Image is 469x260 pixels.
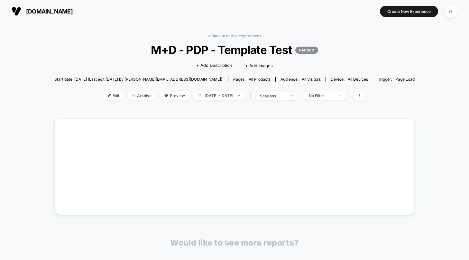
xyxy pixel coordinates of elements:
[103,91,124,100] span: Edit
[208,33,261,38] a: < Back to all live experiences
[302,77,321,82] span: All Visitors
[248,91,255,101] span: |
[196,62,232,69] span: + Add Description
[160,91,190,100] span: Preview
[108,94,111,97] img: edit
[132,94,135,97] img: end
[260,94,286,98] div: sessions
[10,6,75,16] button: [DOMAIN_NAME]
[309,93,335,98] div: No Filter
[193,91,245,100] span: [DATE] - [DATE]
[378,77,415,82] div: Trigger:
[245,63,273,68] span: + Add Images
[395,77,415,82] span: Page Load
[198,94,201,97] img: calendar
[170,238,299,247] p: Would like to see more reports?
[445,5,457,18] div: H.
[295,47,318,54] p: PAUSED
[443,5,459,18] button: H.
[380,6,438,17] button: Create New Experience
[72,43,397,57] span: M+D - PDP - Template Test
[348,77,368,82] span: all devices
[127,91,156,100] span: Archive
[339,95,342,96] img: end
[26,8,73,15] span: [DOMAIN_NAME]
[233,77,271,82] div: Pages:
[54,77,222,82] span: Start date: [DATE] (Last edit [DATE] by [PERSON_NAME][EMAIL_ADDRESS][DOMAIN_NAME])
[326,77,373,82] span: Device:
[280,77,321,82] div: Audience:
[238,95,240,96] img: end
[12,6,21,16] img: Visually logo
[290,95,293,96] img: end
[249,77,271,82] span: all products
